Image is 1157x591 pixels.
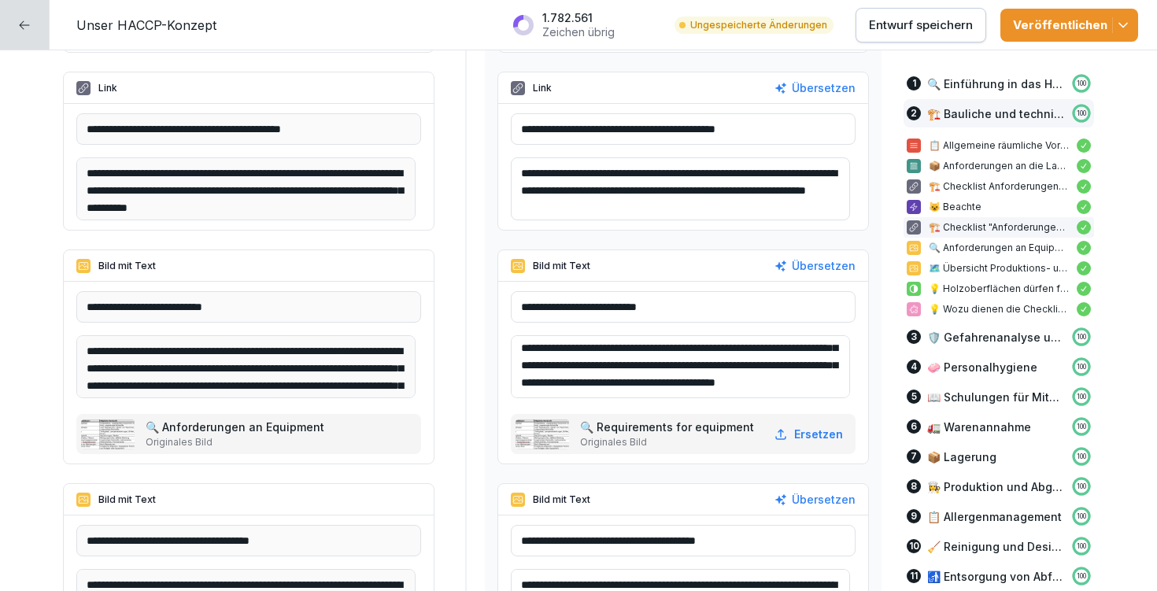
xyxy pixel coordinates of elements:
[907,419,921,434] div: 6
[1077,332,1086,342] p: 100
[929,302,1069,316] p: 💡 Wozu dienen die Checklisten?
[1077,571,1086,581] p: 100
[542,11,615,25] p: 1.782.561
[542,25,615,39] p: Zeichen übrig
[146,419,327,435] p: 🔍 Anforderungen an Equipment
[146,435,327,449] p: Originales Bild
[927,508,1062,525] p: 📋 Allergenmanagement
[927,359,1037,375] p: 🧼 Personalhygiene
[1077,109,1086,118] p: 100
[929,282,1069,296] p: 💡 Holzoberflächen dürfen für eine gute Lebensmittelhygiene zugelassen werden.
[580,419,757,435] p: 🔍 Requirements for equipment
[929,179,1069,194] p: 🏗️ Checklist Anforderungen an Lagerräume
[927,329,1064,345] p: 🛡️ Gefahrenanalyse und CCPs
[907,330,921,344] div: 3
[690,18,827,32] p: Ungespeicherte Änderungen
[1013,17,1126,34] div: Veröffentlichen
[907,569,921,583] div: 11
[927,76,1064,92] p: 🔍 Einführung in das HACCP-Konzept
[505,5,660,45] button: 1.782.561Zeichen übrig
[907,449,921,464] div: 7
[929,261,1069,275] p: 🗺️ Übersicht Produktions- und Lagerräume
[907,106,921,120] div: 2
[927,478,1064,495] p: 👩‍🍳 Produktion und Abgabe von Speisen
[1077,422,1086,431] p: 100
[929,159,1069,173] p: 📦 Anforderungen an die Lagerung
[794,426,843,442] p: Ersetzen
[81,419,135,449] img: x4vu9tk466r4sspi4ldhrm1s.png
[907,360,921,374] div: 4
[774,257,856,275] button: Übersetzen
[1077,79,1086,88] p: 100
[98,493,156,507] p: Bild mit Text
[98,259,156,273] p: Bild mit Text
[927,449,996,465] p: 📦 Lagerung
[929,139,1069,153] p: 📋 Allgemeine räumliche Voraussetzungen
[907,76,921,90] div: 1
[516,419,569,449] img: x4vu9tk466r4sspi4ldhrm1s.png
[1077,482,1086,491] p: 100
[927,105,1064,122] p: 🏗️ Bauliche und technische Voraussetzungen
[533,493,590,507] p: Bild mit Text
[929,241,1069,255] p: 🔍 Anforderungen an Equipment
[927,568,1064,585] p: 🚮 Entsorgung von Abfällen
[907,390,921,404] div: 5
[1077,362,1086,371] p: 100
[1077,452,1086,461] p: 100
[907,509,921,523] div: 9
[927,389,1064,405] p: 📖 Schulungen für Mitarbeitende
[1077,392,1086,401] p: 100
[533,81,552,95] p: Link
[929,200,1069,214] p: 😺 Beachte
[856,8,986,42] button: Entwurf speichern
[774,491,856,508] button: Übersetzen
[76,16,216,35] p: Unser HACCP-Konzept
[1000,9,1138,42] button: Veröffentlichen
[907,539,921,553] div: 10
[929,220,1069,235] p: 🏗️ Checklist "Anforderungen an Produktionsräume"
[869,17,973,34] p: Entwurf speichern
[907,479,921,493] div: 8
[1077,512,1086,521] p: 100
[98,81,117,95] p: Link
[927,419,1031,435] p: 🚛 Warenannahme
[927,538,1064,555] p: 🧹 Reinigung und Desinfektion
[533,259,590,273] p: Bild mit Text
[774,79,856,97] button: Übersetzen
[580,435,757,449] p: Originales Bild
[1077,541,1086,551] p: 100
